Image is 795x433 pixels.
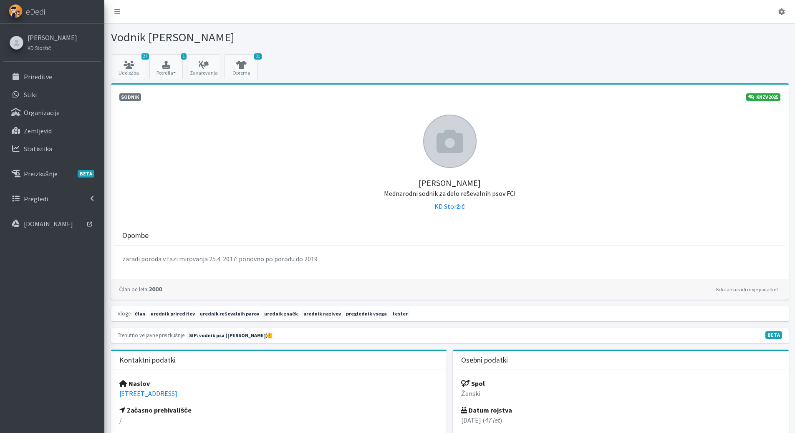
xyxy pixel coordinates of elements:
p: zaradi poroda v fazi mirovanja 25.4. 2017: ponovno po porodu do 2019 [122,254,777,264]
span: 27 [141,53,149,60]
a: [STREET_ADDRESS] [119,389,177,398]
h1: Vodnik [PERSON_NAME] [111,30,447,45]
p: Preizkušnje [24,170,58,178]
a: [PERSON_NAME] [28,33,77,43]
strong: Začasno prebivališče [119,406,192,414]
a: Pregledi [3,190,101,207]
a: 31 Oprema [225,54,258,79]
span: eDedi [26,5,45,18]
span: 31 [254,53,262,60]
span: V fazi razvoja [765,331,782,339]
em: 47 let [485,416,500,424]
h3: Opombe [122,231,149,240]
span: urednik prireditev [149,310,197,318]
strong: Naslov [119,379,150,388]
span: tester [390,310,410,318]
strong: Datum rojstva [461,406,512,414]
span: preglednik vsega [344,310,389,318]
a: Kdo lahko vidi moje podatke? [714,285,780,295]
small: Mednarodni sodnik za delo reševalnih psov FCI [384,189,516,198]
h3: Osebni podatki [461,356,508,365]
p: Organizacije [24,108,60,117]
small: KD Storžič [28,45,51,51]
p: [DOMAIN_NAME] [24,220,73,228]
p: Statistika [24,145,52,153]
button: 1 Potrdila [149,54,183,79]
img: eDedi [9,4,23,18]
small: Član od leta: [119,286,149,293]
p: Zemljevid [24,127,52,135]
p: Stiki [24,90,37,99]
a: [DOMAIN_NAME] [3,215,101,232]
p: / [119,415,439,425]
span: urednik značk [262,310,300,318]
a: KNZV2025 [746,93,780,101]
a: KD Storžič [434,202,465,210]
a: Zemljevid [3,123,101,139]
small: Vloge: [118,310,132,317]
span: Kmalu preteče [268,333,272,339]
strong: Spol [461,379,485,388]
small: Trenutno veljavne preizkušnje: [118,332,186,338]
span: urednik nazivov [301,310,343,318]
a: Prireditve [3,68,101,85]
span: član [133,310,147,318]
p: Ženski [461,388,780,398]
span: Sodnik [119,93,141,101]
strong: 2000 [119,285,162,293]
p: [DATE] ( ) [461,415,780,425]
p: Prireditve [24,73,52,81]
a: PreizkušnjeBETA [3,165,101,182]
a: Zavarovanja [187,54,220,79]
a: Organizacije [3,104,101,121]
span: urednik reševalnih parov [198,310,261,318]
a: KD Storžič [28,43,77,53]
a: Stiki [3,86,101,103]
h5: [PERSON_NAME] [119,168,780,198]
span: BETA [78,170,94,178]
h3: Kontaktni podatki [119,356,176,365]
p: Pregledi [24,195,48,203]
a: 27 Udeležba [112,54,145,79]
span: Naslednja preizkušnja: jesen 2025 [187,332,274,340]
a: Statistika [3,140,101,157]
span: 1 [181,53,187,60]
